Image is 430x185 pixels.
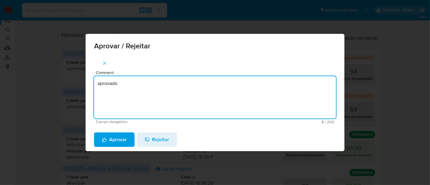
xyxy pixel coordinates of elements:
[94,132,135,147] button: Aprovar
[137,132,177,147] button: Rejeitar
[96,120,215,124] span: Campo obrigatório
[145,133,169,146] span: Rejeitar
[102,133,127,146] span: Aprovar
[96,70,338,75] span: Comment
[215,120,334,124] span: Máximo 200 caracteres
[94,42,336,50] span: Aprovar / Rejeitar
[94,76,336,118] textarea: aprovado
